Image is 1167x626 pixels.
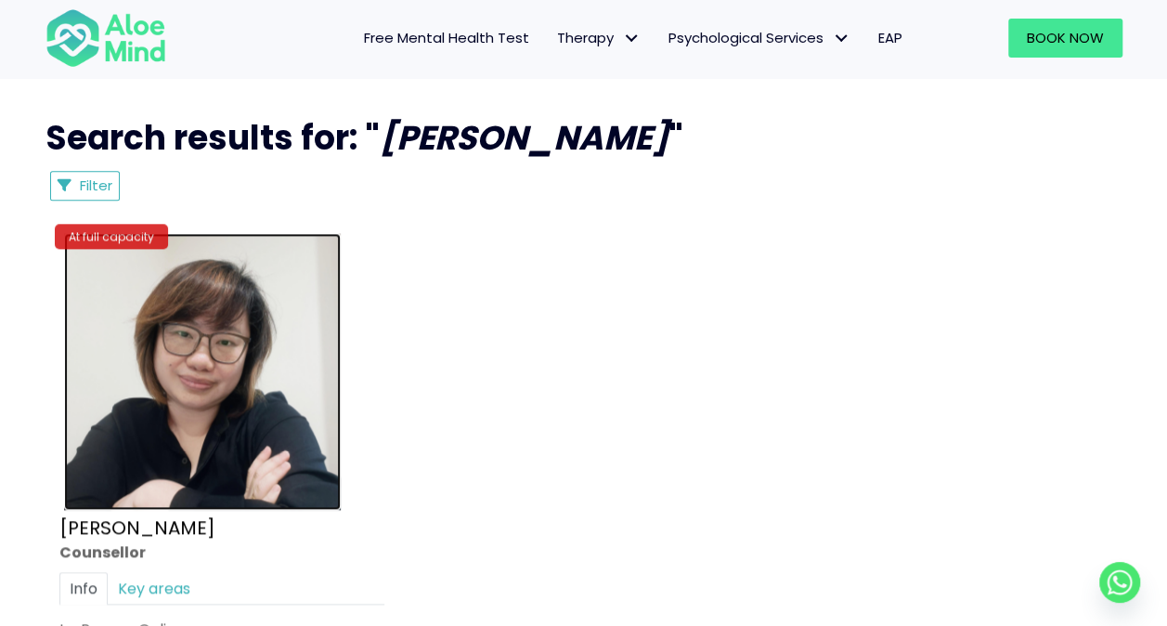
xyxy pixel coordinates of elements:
span: Therapy [557,28,641,47]
img: Aloe mind Logo [45,7,166,69]
span: EAP [878,28,902,47]
span: Free Mental Health Test [364,28,529,47]
a: Info [59,572,108,605]
h2: Search results for: " " [45,115,1122,162]
span: Therapy: submenu [618,25,645,52]
a: Key areas [108,572,201,605]
nav: Menu [190,19,916,58]
span: Psychological Services [668,28,850,47]
a: [PERSON_NAME] [59,515,215,541]
span: Book Now [1027,28,1104,47]
span: Filter [80,176,112,195]
a: EAP [864,19,916,58]
a: TherapyTherapy: submenu [543,19,655,58]
span: Psychological Services: submenu [828,25,855,52]
a: Psychological ServicesPsychological Services: submenu [655,19,864,58]
img: Yvonne crop Aloe Mind [64,233,341,510]
div: At full capacity [55,224,168,249]
a: Free Mental Health Test [350,19,543,58]
button: Filter Listings [50,171,121,201]
a: Whatsapp [1099,562,1140,603]
em: [PERSON_NAME] [380,114,668,162]
div: Counsellor [59,541,384,563]
a: Book Now [1008,19,1122,58]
